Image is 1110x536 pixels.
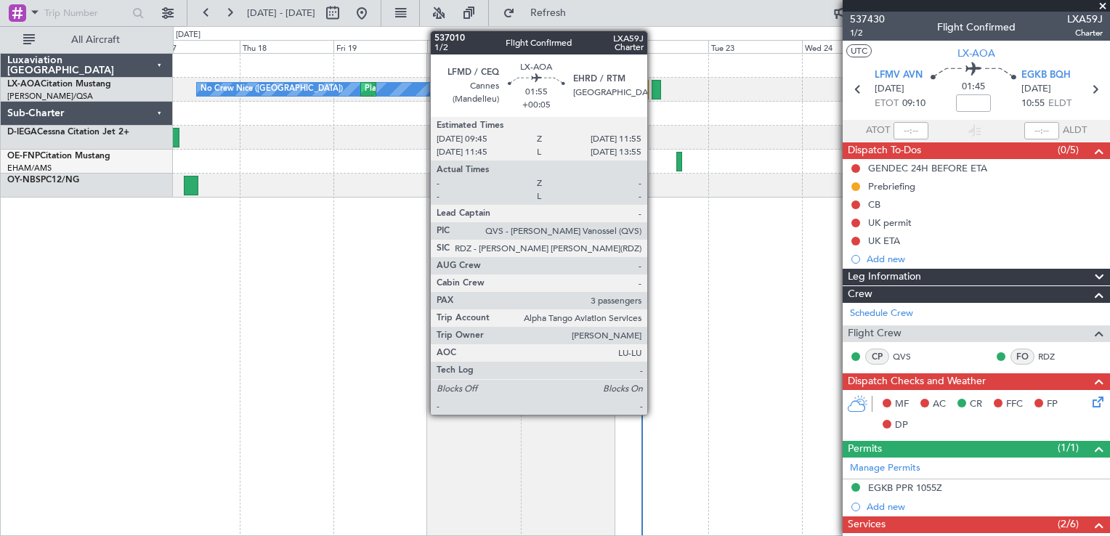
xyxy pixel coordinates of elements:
span: LX-AOA [957,46,995,61]
span: ELDT [1048,97,1071,111]
span: Dispatch Checks and Weather [848,373,986,390]
span: LFMV AVN [875,68,923,83]
span: All Aircraft [38,35,153,45]
div: Wed 17 [146,40,240,53]
div: Mon 22 [615,40,708,53]
button: UTC [846,44,872,57]
span: [DATE] [1021,82,1051,97]
span: 09:10 [902,97,925,111]
span: EGKB BQH [1021,68,1071,83]
span: Flight Crew [848,325,902,342]
div: Fri 19 [333,40,427,53]
span: FP [1047,397,1058,412]
div: Sun 21 [521,40,615,53]
a: LX-AOACitation Mustang [7,80,111,89]
input: Trip Number [44,2,128,24]
span: LXA59J [1067,12,1103,27]
div: FO [1010,349,1034,365]
span: 537430 [850,12,885,27]
span: (0/5) [1058,142,1079,158]
div: Thu 18 [240,40,333,53]
div: GENDEC 24H BEFORE ETA [868,162,987,174]
span: [DATE] - [DATE] [247,7,315,20]
span: 1/2 [850,27,885,39]
div: Tue 23 [708,40,802,53]
span: Dispatch To-Dos [848,142,921,159]
span: FFC [1006,397,1023,412]
a: OE-FNPCitation Mustang [7,152,110,161]
span: OY-NBS [7,176,41,184]
span: (1/1) [1058,440,1079,455]
span: ATOT [866,123,890,138]
span: D-IEGA [7,128,37,137]
div: Add new [867,253,1103,265]
a: D-IEGACessna Citation Jet 2+ [7,128,129,137]
a: RDZ [1038,350,1071,363]
div: EGKB PPR 1055Z [868,482,942,494]
input: --:-- [894,122,928,139]
span: AC [933,397,946,412]
div: UK permit [868,216,912,229]
div: CB [868,198,880,211]
div: Prebriefing [868,180,915,192]
span: MF [895,397,909,412]
a: [PERSON_NAME]/QSA [7,91,93,102]
button: Refresh [496,1,583,25]
span: Permits [848,441,882,458]
span: 10:55 [1021,97,1045,111]
span: Services [848,516,886,533]
span: Leg Information [848,269,921,285]
div: Planned Maint Nice ([GEOGRAPHIC_DATA]) [365,78,527,100]
a: Manage Permits [850,461,920,476]
div: Wed 24 [802,40,896,53]
span: ETOT [875,97,899,111]
a: EHAM/AMS [7,163,52,174]
div: CP [865,349,889,365]
div: UK ETA [868,235,900,247]
span: DP [895,418,908,433]
span: Refresh [518,8,579,18]
span: Crew [848,286,872,303]
span: CR [970,397,982,412]
div: No Crew Nice ([GEOGRAPHIC_DATA]) [200,78,343,100]
div: Flight Confirmed [937,20,1016,35]
a: Schedule Crew [850,306,913,321]
span: (2/6) [1058,516,1079,532]
div: Add new [867,500,1103,513]
span: OE-FNP [7,152,40,161]
span: Charter [1067,27,1103,39]
span: ALDT [1063,123,1087,138]
span: [DATE] [875,82,904,97]
span: LX-AOA [7,80,41,89]
a: OY-NBSPC12/NG [7,176,79,184]
button: All Aircraft [16,28,158,52]
div: Sat 20 [427,40,521,53]
a: QVS [893,350,925,363]
span: 01:45 [962,80,985,94]
div: [DATE] [176,29,200,41]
